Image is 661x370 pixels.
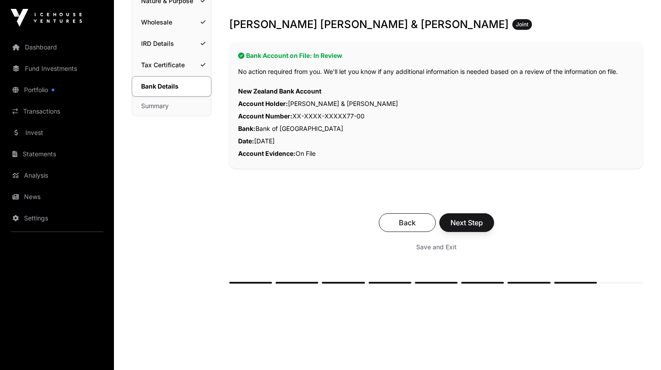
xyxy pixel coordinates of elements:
[7,208,107,228] a: Settings
[238,122,634,135] p: Bank of [GEOGRAPHIC_DATA]
[238,110,634,122] p: XX-XXXX-XXXXX77-00
[238,100,288,107] span: Account Holder:
[416,243,457,252] span: Save and Exit
[7,59,107,78] a: Fund Investments
[238,125,255,132] span: Bank:
[390,217,425,228] span: Back
[238,67,634,76] p: No action required from you. We'll let you know if any additional information is needed based on ...
[238,135,634,147] p: [DATE]
[406,239,467,255] button: Save and Exit
[439,213,494,232] button: Next Step
[7,123,107,142] a: Invest
[238,51,634,60] h2: Bank Account on File: In Review
[132,12,211,32] a: Wholesale
[229,17,643,32] h3: [PERSON_NAME] [PERSON_NAME] & [PERSON_NAME]
[616,327,661,370] iframe: Chat Widget
[238,98,634,110] p: [PERSON_NAME] & [PERSON_NAME]
[132,96,211,116] a: Summary
[7,37,107,57] a: Dashboard
[238,150,296,157] span: Account Evidence:
[7,80,107,100] a: Portfolio
[238,112,292,120] span: Account Number:
[238,85,634,98] p: New Zealand Bank Account
[7,166,107,185] a: Analysis
[450,217,483,228] span: Next Step
[238,147,634,160] p: On File
[516,21,528,28] span: Joint
[132,55,211,75] a: Tax Certificate
[132,34,211,53] a: IRD Details
[379,213,436,232] button: Back
[7,187,107,207] a: News
[238,137,254,145] span: Date:
[7,144,107,164] a: Statements
[7,102,107,121] a: Transactions
[11,9,82,27] img: Icehouse Ventures Logo
[132,76,211,97] a: Bank Details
